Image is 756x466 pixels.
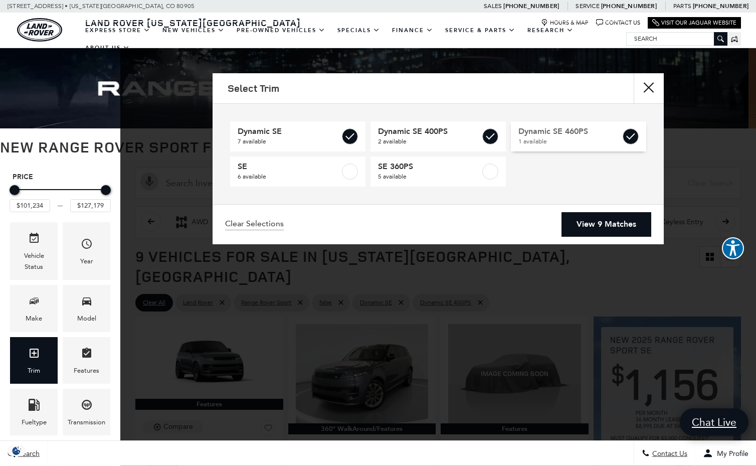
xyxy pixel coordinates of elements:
[28,230,40,250] span: Vehicle
[63,389,110,435] div: TransmissionTransmission
[713,449,748,458] span: My Profile
[81,292,93,313] span: Model
[68,417,105,428] div: Transmission
[81,345,93,365] span: Features
[695,441,756,466] button: Open user profile menu
[8,3,195,10] a: [STREET_ADDRESS] • [US_STATE][GEOGRAPHIC_DATA], CO 80905
[28,396,40,417] span: Fueltype
[10,337,58,384] div: TrimTrim
[85,17,301,29] span: Land Rover [US_STATE][GEOGRAPHIC_DATA]
[652,19,736,27] a: Visit Our Jaguar Website
[225,219,284,231] a: Clear Selections
[80,256,93,267] div: Year
[10,199,50,212] input: Minimum
[370,157,506,187] a: SE 360PS5 available
[518,136,621,146] span: 1 available
[17,18,62,42] a: land-rover
[5,445,28,456] img: Opt-Out Icon
[5,445,28,456] section: Click to Open Cookie Consent Modal
[518,126,621,136] span: Dynamic SE 460PS
[156,22,231,39] a: New Vehicles
[386,22,439,39] a: Finance
[378,126,480,136] span: Dynamic SE 400PS
[77,313,96,324] div: Model
[541,19,589,27] a: Hours & Map
[680,408,748,436] a: Chat Live
[576,3,599,10] span: Service
[231,22,331,39] a: Pre-Owned Vehicles
[693,2,748,10] a: [PHONE_NUMBER]
[687,415,741,429] span: Chat Live
[378,172,480,182] span: 5 available
[722,237,744,259] button: Explore your accessibility options
[63,337,110,384] div: FeaturesFeatures
[722,237,744,261] aside: Accessibility Help Desk
[10,182,111,212] div: Price
[10,389,58,435] div: FueltypeFueltype
[331,22,386,39] a: Specials
[561,212,651,237] a: View 9 Matches
[673,3,691,10] span: Parts
[521,22,580,39] a: Research
[230,157,365,187] a: SE6 available
[634,73,664,103] button: close
[13,173,108,182] h5: Price
[101,185,111,195] div: Maximum Price
[378,136,480,146] span: 2 available
[22,417,47,428] div: Fueltype
[79,22,156,39] a: EXPRESS STORE
[238,126,340,136] span: Dynamic SE
[378,162,480,172] span: SE 360PS
[63,222,110,280] div: YearYear
[81,396,93,417] span: Transmission
[601,2,657,10] a: [PHONE_NUMBER]
[28,365,40,376] div: Trim
[230,121,365,151] a: Dynamic SE7 available
[228,83,279,94] h2: Select Trim
[484,3,502,10] span: Sales
[81,235,93,256] span: Year
[503,2,559,10] a: [PHONE_NUMBER]
[70,199,111,212] input: Maximum
[370,121,506,151] a: Dynamic SE 400PS2 available
[439,22,521,39] a: Service & Parts
[10,222,58,280] div: VehicleVehicle Status
[28,345,40,365] span: Trim
[28,292,40,313] span: Make
[74,365,99,376] div: Features
[650,449,687,458] span: Contact Us
[10,285,58,332] div: MakeMake
[17,18,62,42] img: Land Rover
[627,33,727,45] input: Search
[79,39,136,57] a: About Us
[238,172,340,182] span: 6 available
[238,162,340,172] span: SE
[18,250,50,272] div: Vehicle Status
[511,121,646,151] a: Dynamic SE 460PS1 available
[10,185,20,195] div: Minimum Price
[63,285,110,332] div: ModelModel
[26,313,42,324] div: Make
[238,136,340,146] span: 7 available
[79,22,626,57] nav: Main Navigation
[596,19,640,27] a: Contact Us
[79,17,307,29] a: Land Rover [US_STATE][GEOGRAPHIC_DATA]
